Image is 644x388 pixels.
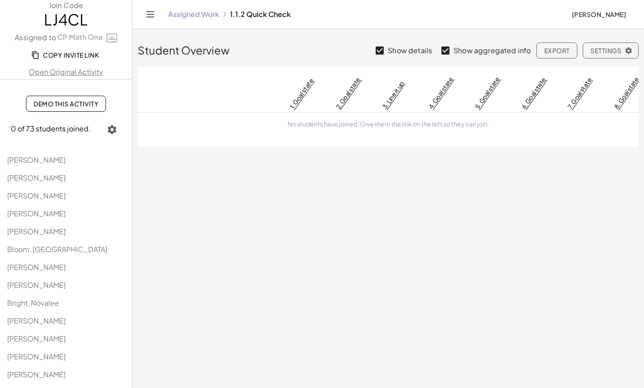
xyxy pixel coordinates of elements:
[7,173,66,182] span: [PERSON_NAME]
[564,6,633,22] button: [PERSON_NAME]
[7,209,66,218] span: [PERSON_NAME]
[7,334,66,343] span: [PERSON_NAME]
[138,29,639,61] div: Student Overview
[143,7,157,21] button: Toggle navigation
[7,352,66,361] span: [PERSON_NAME]
[380,80,405,110] a: 3. Line it up
[453,40,531,61] label: Show aggregated info
[7,280,66,290] span: [PERSON_NAME]
[612,75,640,110] a: 8. Goal state
[138,113,639,136] td: No students have joined. Give them the link on the left so they can join.
[11,124,91,133] span: 0 of 73 students joined.
[427,75,455,110] a: 4. Goal state
[7,262,66,272] span: [PERSON_NAME]
[26,47,106,63] button: Copy Invite Link
[185,80,211,111] span: Complete
[334,76,362,110] a: 2. Goal state
[536,42,577,59] button: Export
[34,100,98,108] span: Demo This Activity
[7,155,66,164] span: [PERSON_NAME]
[7,316,66,325] span: [PERSON_NAME]
[33,51,99,59] span: Copy Invite Link
[26,96,106,112] a: Demo This Activity
[544,46,569,55] span: Export
[572,10,626,18] span: [PERSON_NAME]
[7,370,66,379] span: [PERSON_NAME]
[15,32,117,43] label: Assigned to
[234,70,270,113] span: Correct
[288,76,315,110] a: 1. Goal state
[519,76,547,110] a: 6. Goal state
[7,191,66,200] span: [PERSON_NAME]
[168,10,219,19] a: Assigned Work
[7,227,66,236] span: [PERSON_NAME]
[7,245,107,254] span: Bloom, [GEOGRAPHIC_DATA]
[566,76,593,110] a: 7. Goal state
[583,42,639,59] button: Settings
[590,46,631,55] span: Settings
[388,40,432,61] label: Show details
[7,298,59,308] span: Bright, Novalee
[473,75,501,110] a: 5. Goal state
[56,32,117,43] a: CP Math One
